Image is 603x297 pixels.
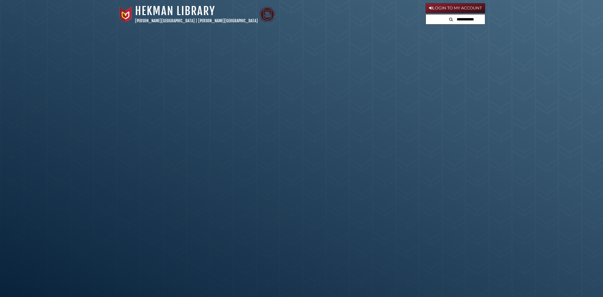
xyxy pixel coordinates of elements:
a: Hekman Library [135,4,215,18]
a: [PERSON_NAME][GEOGRAPHIC_DATA] [198,18,258,23]
button: Search [447,14,455,23]
a: Login to My Account [426,3,485,13]
a: [PERSON_NAME][GEOGRAPHIC_DATA] [135,18,195,23]
span: | [196,18,197,23]
img: Calvin Theological Seminary [259,7,275,22]
i: Search [449,17,453,21]
img: Calvin University [118,7,133,22]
